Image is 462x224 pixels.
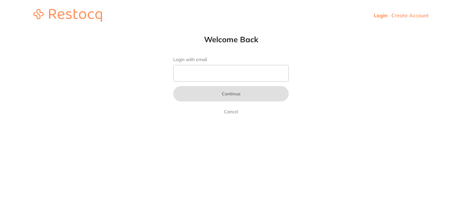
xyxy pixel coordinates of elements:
a: Login [374,12,388,19]
button: Continue [173,86,289,101]
a: Create Account [391,12,429,19]
label: Login with email [173,57,289,62]
img: restocq_logo.svg [33,9,102,22]
h1: Welcome Back [160,35,302,44]
a: Cancel [223,108,239,116]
